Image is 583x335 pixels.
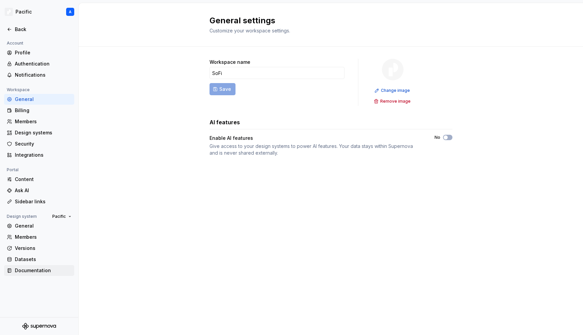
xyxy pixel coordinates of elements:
[4,86,32,94] div: Workspace
[15,26,72,33] div: Back
[4,39,26,47] div: Account
[15,60,72,67] div: Authentication
[15,256,72,263] div: Datasets
[4,58,74,69] a: Authentication
[4,221,74,231] a: General
[5,8,13,16] img: 8d0dbd7b-a897-4c39-8ca0-62fbda938e11.png
[210,28,290,33] span: Customize your workspace settings.
[4,105,74,116] a: Billing
[210,143,422,156] div: Give access to your design systems to power AI features. Your data stays within Supernova and is ...
[4,185,74,196] a: Ask AI
[4,70,74,80] a: Notifications
[15,140,72,147] div: Security
[4,116,74,127] a: Members
[15,176,72,183] div: Content
[372,97,414,106] button: Remove image
[15,223,72,229] div: General
[435,135,440,140] label: No
[4,94,74,105] a: General
[210,135,422,141] div: Enable AI features
[4,127,74,138] a: Design systems
[4,196,74,207] a: Sidebar links
[380,99,411,104] span: Remove image
[4,212,39,221] div: Design system
[4,47,74,58] a: Profile
[4,243,74,254] a: Versions
[15,72,72,78] div: Notifications
[4,254,74,265] a: Datasets
[4,265,74,276] a: Documentation
[4,150,74,160] a: Integrations
[15,187,72,194] div: Ask AI
[372,86,413,95] button: Change image
[15,267,72,274] div: Documentation
[4,174,74,185] a: Content
[382,59,404,80] img: 8d0dbd7b-a897-4c39-8ca0-62fbda938e11.png
[210,59,250,66] label: Workspace name
[16,8,32,15] div: Pacific
[4,166,21,174] div: Portal
[15,49,72,56] div: Profile
[1,4,77,19] button: PacificA
[4,232,74,242] a: Members
[381,88,410,93] span: Change image
[15,234,72,240] div: Members
[210,118,240,126] h3: AI features
[22,323,56,330] svg: Supernova Logo
[69,9,72,15] div: A
[15,152,72,158] div: Integrations
[4,24,74,35] a: Back
[15,245,72,252] div: Versions
[210,15,444,26] h2: General settings
[15,198,72,205] div: Sidebar links
[15,96,72,103] div: General
[15,129,72,136] div: Design systems
[52,214,66,219] span: Pacific
[15,107,72,114] div: Billing
[15,118,72,125] div: Members
[4,138,74,149] a: Security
